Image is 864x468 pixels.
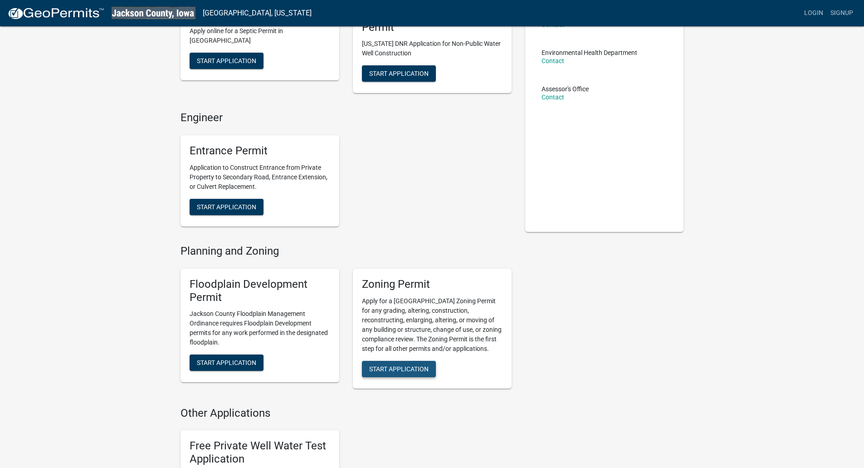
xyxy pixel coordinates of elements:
[181,245,512,258] h4: Planning and Zoning
[542,94,564,101] a: Contact
[190,53,264,69] button: Start Application
[190,309,330,347] p: Jackson County Floodplain Management Ordinance requires Floodplain Development permits for any wo...
[827,5,857,22] a: Signup
[542,49,637,56] p: Environmental Health Department
[190,278,330,304] h5: Floodplain Development Permit
[197,57,256,64] span: Start Application
[362,361,436,377] button: Start Application
[197,359,256,366] span: Start Application
[190,26,330,45] p: Apply online for a Septic Permit in [GEOGRAPHIC_DATA]
[542,57,564,64] a: Contact
[112,7,195,19] img: Jackson County, Iowa
[801,5,827,22] a: Login
[181,407,512,420] h4: Other Applications
[203,5,312,21] a: [GEOGRAPHIC_DATA], [US_STATE]
[190,144,330,158] h5: Entrance Permit
[362,39,503,58] p: [US_STATE] DNR Application for Non-Public Water Well Construction
[190,355,264,371] button: Start Application
[369,70,429,77] span: Start Application
[369,365,429,372] span: Start Application
[181,111,512,124] h4: Engineer
[542,86,589,92] p: Assessor's Office
[362,65,436,82] button: Start Application
[190,439,330,466] h5: Free Private Well Water Test Application
[190,163,330,192] p: Application to Construct Entrance from Private Property to Secondary Road, Entrance Extension, or...
[362,296,503,354] p: Apply for a [GEOGRAPHIC_DATA] Zoning Permit for any grading, altering, construction, reconstructi...
[197,203,256,210] span: Start Application
[362,278,503,291] h5: Zoning Permit
[190,199,264,215] button: Start Application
